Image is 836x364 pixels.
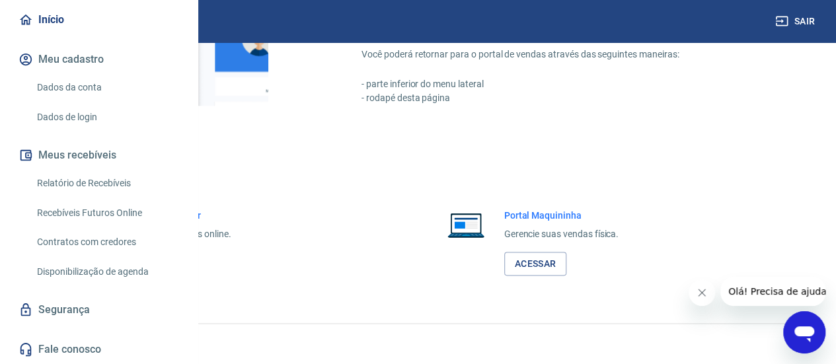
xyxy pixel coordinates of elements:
[361,48,773,61] p: Você poderá retornar para o portal de vendas através das seguintes maneiras:
[32,164,804,177] h5: Acesso rápido
[504,209,619,222] h6: Portal Maquininha
[361,77,773,91] p: - parte inferior do menu lateral
[16,141,182,170] button: Meus recebíveis
[32,170,182,197] a: Relatório de Recebíveis
[689,279,715,306] iframe: Fechar mensagem
[438,209,494,240] img: Imagem de um notebook aberto
[16,335,182,364] a: Fale conosco
[783,311,825,353] iframe: Botão para abrir a janela de mensagens
[720,277,825,306] iframe: Mensagem da empresa
[32,258,182,285] a: Disponibilização de agenda
[32,229,182,256] a: Contratos com credores
[32,104,182,131] a: Dados de login
[8,9,111,20] span: Olá! Precisa de ajuda?
[32,334,804,348] p: 2025 ©
[361,91,773,105] p: - rodapé desta página
[16,5,182,34] a: Início
[504,227,619,241] p: Gerencie suas vendas física.
[504,252,567,276] a: Acessar
[16,45,182,74] button: Meu cadastro
[773,9,820,34] button: Sair
[32,200,182,227] a: Recebíveis Futuros Online
[16,295,182,324] a: Segurança
[32,74,182,101] a: Dados da conta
